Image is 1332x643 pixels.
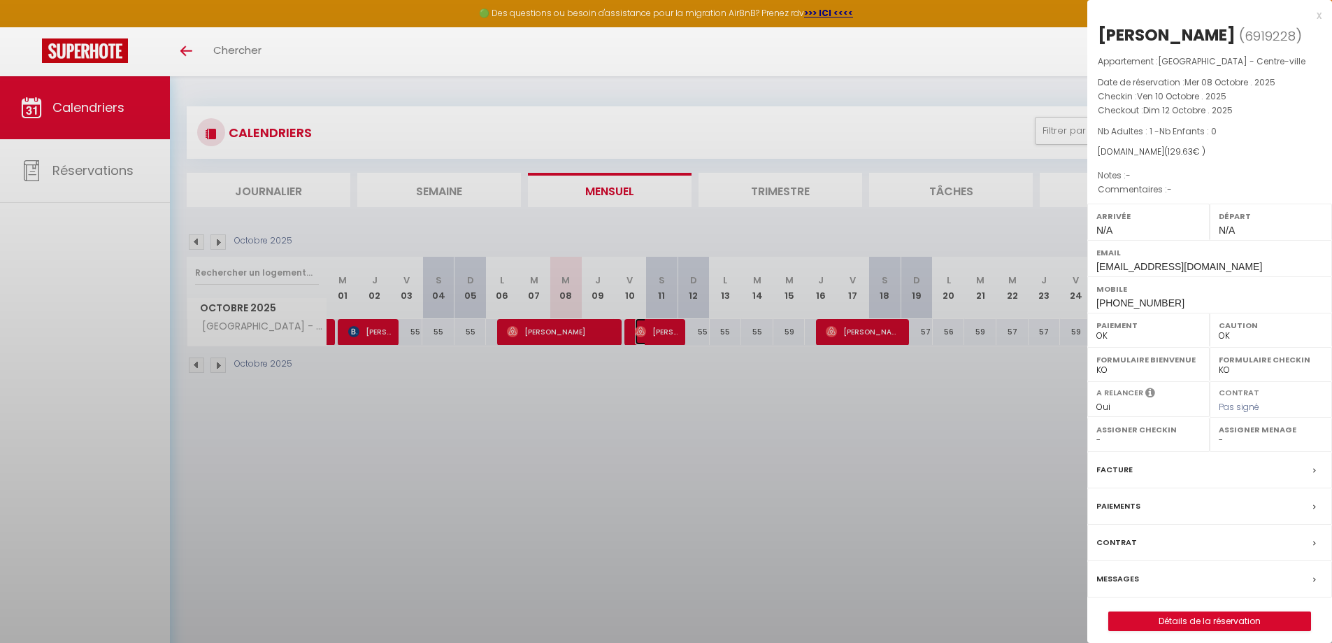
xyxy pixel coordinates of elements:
[1143,104,1233,116] span: Dim 12 Octobre . 2025
[1096,225,1112,236] span: N/A
[1109,612,1310,630] a: Détails de la réservation
[1098,90,1322,104] p: Checkin :
[1219,318,1323,332] label: Caution
[1219,401,1259,413] span: Pas signé
[1096,209,1201,223] label: Arrivée
[1096,535,1137,550] label: Contrat
[1098,104,1322,118] p: Checkout :
[1098,24,1236,46] div: [PERSON_NAME]
[1098,169,1322,183] p: Notes :
[1098,55,1322,69] p: Appartement :
[1098,183,1322,197] p: Commentaires :
[1167,183,1172,195] span: -
[1098,146,1322,159] div: [DOMAIN_NAME]
[1096,261,1262,272] span: [EMAIL_ADDRESS][DOMAIN_NAME]
[1096,297,1184,309] span: [PHONE_NUMBER]
[1145,387,1155,402] i: Sélectionner OUI si vous souhaiter envoyer les séquences de messages post-checkout
[1219,423,1323,437] label: Assigner Menage
[1219,209,1323,223] label: Départ
[1219,387,1259,396] label: Contrat
[1126,169,1131,181] span: -
[1219,225,1235,236] span: N/A
[1158,55,1305,67] span: [GEOGRAPHIC_DATA] - Centre-ville
[1096,318,1201,332] label: Paiement
[1245,27,1296,45] span: 6919228
[1164,146,1205,157] span: ( € )
[1098,125,1217,137] span: Nb Adultes : 1 -
[1096,282,1323,296] label: Mobile
[1096,423,1201,437] label: Assigner Checkin
[1239,26,1302,45] span: ( )
[1108,612,1311,631] button: Détails de la réservation
[1096,353,1201,367] label: Formulaire Bienvenue
[1159,125,1217,137] span: Nb Enfants : 0
[1096,462,1133,477] label: Facture
[1096,572,1139,586] label: Messages
[1096,499,1140,514] label: Paiements
[1087,7,1322,24] div: x
[1096,387,1143,399] label: A relancer
[1096,246,1323,260] label: Email
[1184,76,1275,88] span: Mer 08 Octobre . 2025
[1098,76,1322,90] p: Date de réservation :
[1168,146,1193,157] span: 129.63
[1137,90,1226,102] span: Ven 10 Octobre . 2025
[1219,353,1323,367] label: Formulaire Checkin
